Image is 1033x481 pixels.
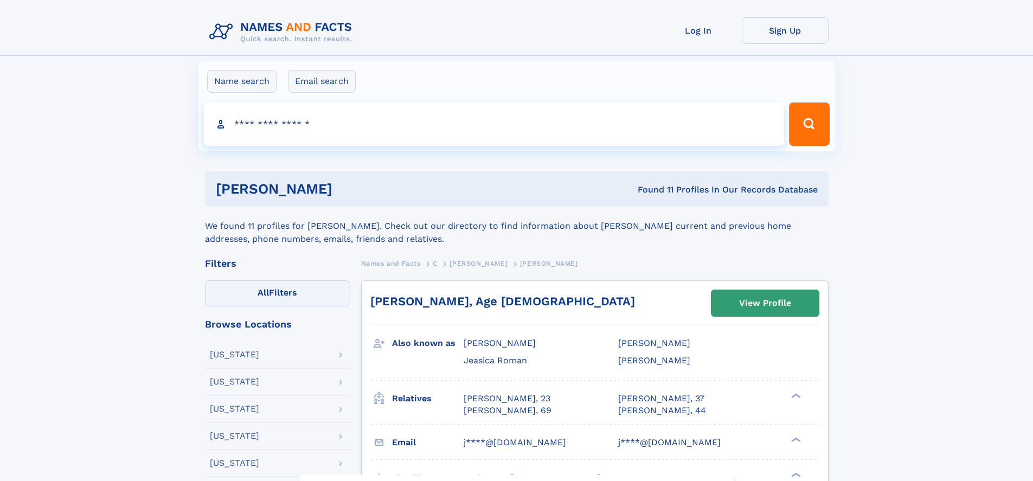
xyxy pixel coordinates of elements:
a: Names and Facts [361,256,421,270]
label: Name search [207,70,277,93]
div: Filters [205,259,350,268]
button: Search Button [789,102,829,146]
div: ❯ [788,392,801,399]
h3: Also known as [392,334,464,352]
div: View Profile [739,291,791,316]
h1: [PERSON_NAME] [216,182,485,196]
a: [PERSON_NAME], Age [DEMOGRAPHIC_DATA] [370,294,635,308]
div: [US_STATE] [210,432,259,440]
label: Email search [288,70,356,93]
span: All [258,287,269,298]
a: [PERSON_NAME], 69 [464,405,551,416]
div: [US_STATE] [210,377,259,386]
a: [PERSON_NAME] [450,256,508,270]
h3: Relatives [392,389,464,408]
div: Found 11 Profiles In Our Records Database [485,184,818,196]
div: We found 11 profiles for [PERSON_NAME]. Check out our directory to find information about [PERSON... [205,207,829,246]
div: [US_STATE] [210,350,259,359]
h3: Email [392,433,464,452]
label: Filters [205,280,350,306]
div: ❯ [788,436,801,443]
span: [PERSON_NAME] [450,260,508,267]
a: [PERSON_NAME], 23 [464,393,550,405]
img: Logo Names and Facts [205,17,361,47]
a: View Profile [711,290,819,316]
a: [PERSON_NAME], 44 [618,405,706,416]
div: [US_STATE] [210,405,259,413]
a: C [433,256,438,270]
div: Browse Locations [205,319,350,329]
span: C [433,260,438,267]
span: Jeasica Roman [464,355,527,365]
span: [PERSON_NAME] [464,338,536,348]
a: [PERSON_NAME], 37 [618,393,704,405]
span: [PERSON_NAME] [520,260,578,267]
input: search input [204,102,785,146]
div: ❯ [788,471,801,478]
span: [PERSON_NAME] [618,355,690,365]
a: Log In [655,17,742,44]
a: Sign Up [742,17,829,44]
span: [PERSON_NAME] [618,338,690,348]
div: [US_STATE] [210,459,259,467]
